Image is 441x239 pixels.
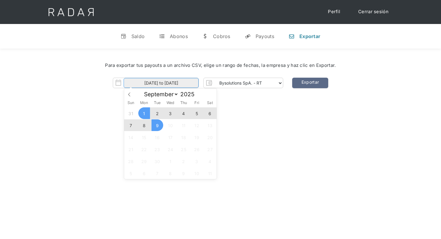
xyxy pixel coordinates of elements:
span: September 9, 2025 [151,119,163,131]
span: Tue [151,101,164,105]
div: Payouts [256,33,274,39]
span: September 13, 2025 [204,119,216,131]
span: October 4, 2025 [204,155,216,167]
a: Perfil [322,6,346,18]
div: t [159,33,165,39]
span: Fri [190,101,203,105]
span: October 11, 2025 [204,167,216,179]
div: Abonos [170,33,188,39]
div: y [245,33,251,39]
span: September 2, 2025 [151,107,163,119]
span: October 1, 2025 [165,155,176,167]
span: Mon [137,101,151,105]
span: September 22, 2025 [138,143,150,155]
div: Exportar [299,33,320,39]
div: Para exportar tus payouts a un archivo CSV, elige un rango de fechas, la empresa y haz clic en Ex... [18,62,423,69]
span: September 4, 2025 [178,107,190,119]
span: September 8, 2025 [138,119,150,131]
span: Wed [164,101,177,105]
span: September 27, 2025 [204,143,216,155]
div: v [121,33,127,39]
div: Cobros [213,33,230,39]
span: August 31, 2025 [125,107,137,119]
span: October 6, 2025 [138,167,150,179]
form: Form [113,78,283,88]
span: September 30, 2025 [151,155,163,167]
span: September 25, 2025 [178,143,190,155]
div: Saldo [131,33,145,39]
span: September 3, 2025 [165,107,176,119]
span: October 8, 2025 [165,167,176,179]
span: September 15, 2025 [138,131,150,143]
span: October 7, 2025 [151,167,163,179]
a: Exportar [292,78,328,88]
span: September 19, 2025 [191,131,203,143]
span: September 16, 2025 [151,131,163,143]
span: October 5, 2025 [125,167,137,179]
span: September 20, 2025 [204,131,216,143]
input: Year [178,91,200,98]
span: September 5, 2025 [191,107,203,119]
span: September 26, 2025 [191,143,203,155]
span: Sun [124,101,137,105]
span: October 9, 2025 [178,167,190,179]
span: September 29, 2025 [138,155,150,167]
span: October 10, 2025 [191,167,203,179]
span: September 21, 2025 [125,143,137,155]
span: September 28, 2025 [125,155,137,167]
span: Sat [203,101,217,105]
span: Thu [177,101,190,105]
span: September 1, 2025 [138,107,150,119]
div: w [202,33,208,39]
span: September 11, 2025 [178,119,190,131]
span: October 3, 2025 [191,155,203,167]
span: September 12, 2025 [191,119,203,131]
span: September 18, 2025 [178,131,190,143]
span: October 2, 2025 [178,155,190,167]
span: September 23, 2025 [151,143,163,155]
span: September 14, 2025 [125,131,137,143]
span: September 7, 2025 [125,119,137,131]
span: September 10, 2025 [165,119,176,131]
span: September 24, 2025 [165,143,176,155]
span: September 6, 2025 [204,107,216,119]
span: September 17, 2025 [165,131,176,143]
a: Cerrar sesión [352,6,394,18]
div: n [289,33,295,39]
select: Month [141,91,178,98]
